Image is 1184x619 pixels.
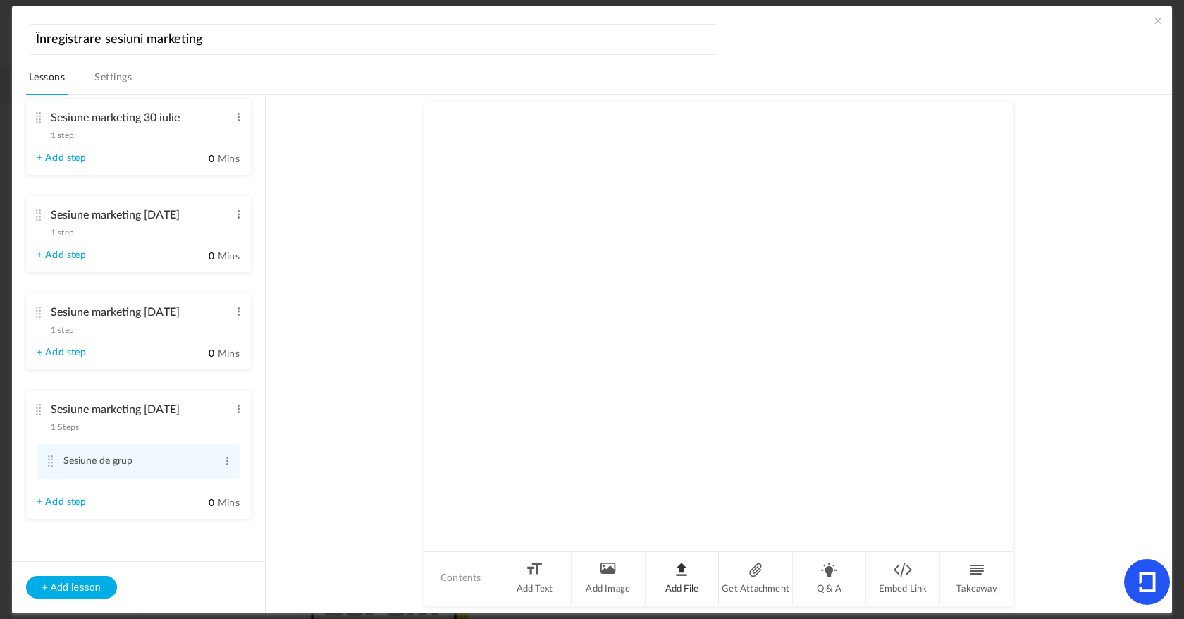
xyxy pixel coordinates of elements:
input: Mins [180,348,215,361]
span: Mins [218,498,240,508]
li: Get Attachment [719,552,793,605]
li: Embed Link [866,552,940,605]
li: Add File [646,552,720,605]
span: Mins [218,252,240,262]
input: Mins [180,153,215,166]
input: Mins [180,250,215,264]
li: Takeaway [940,552,1013,605]
span: Mins [218,154,240,164]
input: Mins [180,497,215,510]
li: Q & A [793,552,867,605]
span: Mins [218,349,240,359]
li: Add Text [498,552,572,605]
li: Contents [424,552,498,605]
li: Add Image [572,552,646,605]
